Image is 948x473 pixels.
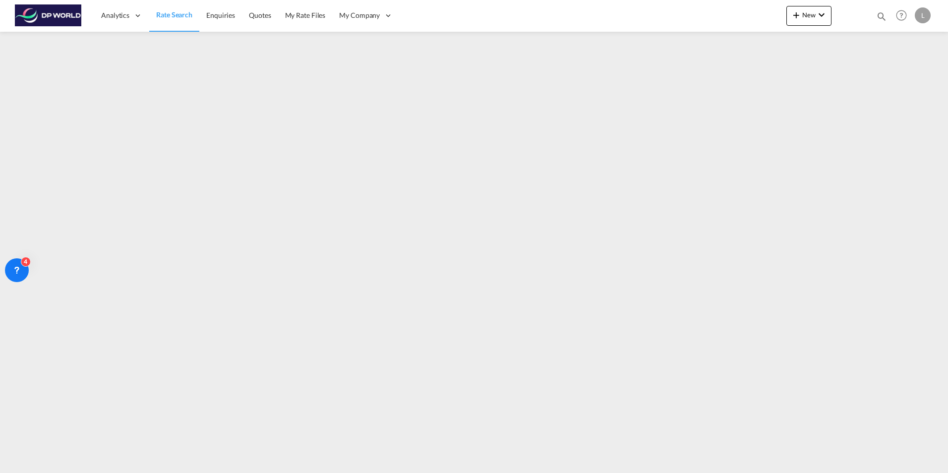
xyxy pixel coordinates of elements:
[893,7,910,24] span: Help
[915,7,931,23] div: L
[206,11,235,19] span: Enquiries
[790,11,828,19] span: New
[816,9,828,21] md-icon: icon-chevron-down
[249,11,271,19] span: Quotes
[876,11,887,22] md-icon: icon-magnify
[339,10,380,20] span: My Company
[101,10,129,20] span: Analytics
[790,9,802,21] md-icon: icon-plus 400-fg
[893,7,915,25] div: Help
[156,10,192,19] span: Rate Search
[285,11,326,19] span: My Rate Files
[15,4,82,27] img: c08ca190194411f088ed0f3ba295208c.png
[786,6,831,26] button: icon-plus 400-fgNewicon-chevron-down
[876,11,887,26] div: icon-magnify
